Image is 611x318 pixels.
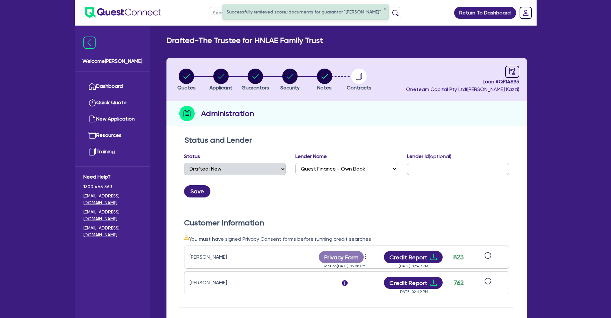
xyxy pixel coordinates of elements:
button: Security [280,68,300,92]
div: Successfully retrieved score/documents for guarantor "[PERSON_NAME]" [223,5,388,19]
span: Oneteam Capital Pty Ltd ( [PERSON_NAME] Kazzi ) [406,86,519,92]
div: [PERSON_NAME] [190,279,270,287]
button: Applicant [209,68,233,92]
img: quest-connect-logo-blue [85,7,161,18]
span: Need Help? [83,173,141,181]
button: Guarantors [241,68,269,92]
a: Training [83,144,141,160]
img: resources [89,131,96,139]
a: audit [505,66,519,78]
span: more [362,252,369,262]
button: Contracts [346,68,372,92]
a: Dropdown toggle [517,4,534,21]
span: sync [484,278,491,285]
span: audit [509,68,516,75]
h2: Administration [201,108,254,119]
a: [EMAIL_ADDRESS][DOMAIN_NAME] [83,209,141,222]
div: You must have signed Privacy Consent forms before running credit searches [184,235,509,243]
button: sync [482,252,493,263]
span: (optional) [429,153,451,159]
span: Applicant [209,85,232,91]
div: 823 [451,252,467,262]
label: Lender Id [407,153,451,160]
button: Dropdown toggle [364,252,369,263]
span: i [342,280,348,286]
label: Lender Name [295,153,327,160]
h2: Status and Lender [184,136,509,145]
span: 1300 465 363 [83,183,141,190]
h2: Customer Information [184,218,509,228]
img: new-application [89,115,96,123]
a: [EMAIL_ADDRESS][DOMAIN_NAME] [83,193,141,206]
img: icon-menu-close [83,37,96,49]
span: Notes [317,85,332,91]
button: Credit Reportdownload [384,277,443,289]
button: Save [184,185,210,197]
span: Guarantors [242,85,269,91]
button: Credit Reportdownload [384,251,443,263]
span: download [430,279,437,287]
input: Search by name, application ID or mobile number... [209,7,401,18]
div: [PERSON_NAME] [190,253,270,261]
img: quick-quote [89,99,96,106]
button: Privacy Form [319,251,364,263]
a: Quick Quote [83,95,141,111]
a: Return To Dashboard [454,7,516,19]
a: Resources [83,127,141,144]
button: ✕ [383,7,386,11]
span: Contracts [347,85,371,91]
button: Quotes [177,68,196,92]
span: warning [184,235,189,240]
label: Status [184,153,200,160]
h2: Drafted - The Trustee for HNLAE Family Trust [166,36,323,45]
span: sync [484,252,491,259]
span: Loan # QF14895 [406,78,519,86]
button: Notes [317,68,333,92]
img: training [89,148,96,155]
a: New Application [83,111,141,127]
span: Security [280,85,300,91]
img: step-icon [179,106,195,121]
a: Dashboard [83,78,141,95]
div: 762 [451,278,467,288]
span: download [430,253,437,261]
button: sync [482,277,493,289]
a: [EMAIL_ADDRESS][DOMAIN_NAME] [83,225,141,238]
span: Quotes [177,85,196,91]
span: Welcome [PERSON_NAME] [82,57,142,65]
